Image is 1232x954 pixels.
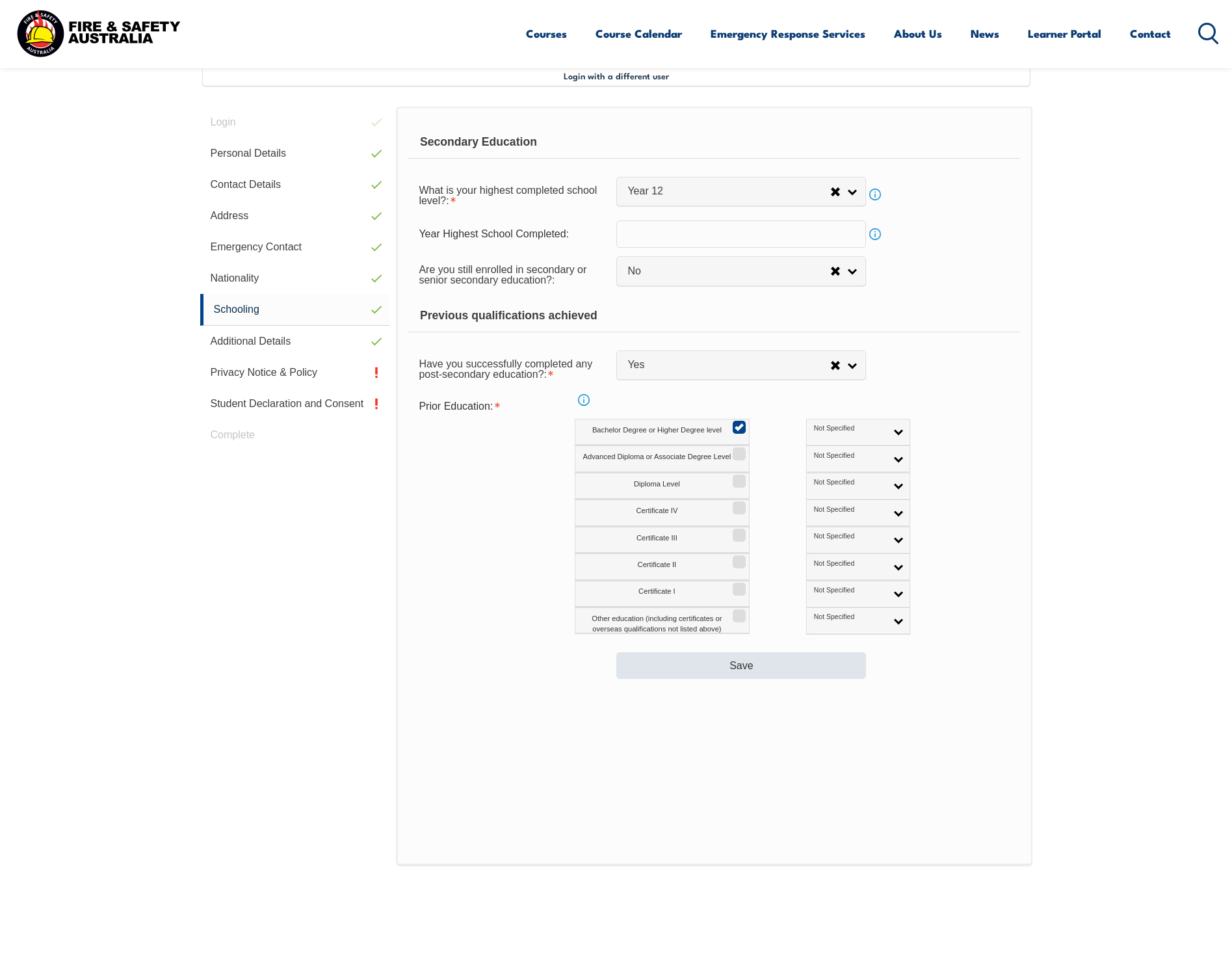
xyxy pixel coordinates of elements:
a: Info [866,185,884,204]
span: Not Specified [814,478,886,487]
span: Not Specified [814,532,886,541]
a: Info [866,225,884,243]
span: Year 12 [627,185,830,198]
span: Have you successfully completed any post-secondary education?: [419,358,592,380]
button: Save [616,652,866,678]
span: Not Specified [814,424,886,433]
span: Not Specified [814,451,886,460]
label: Advanced Diploma or Associate Degree Level [575,445,750,472]
span: What is your highest completed school level?: [419,185,597,206]
span: No [627,265,830,278]
span: Are you still enrolled in secondary or senior secondary education?: [419,264,586,285]
span: Not Specified [814,613,886,622]
a: Info [575,391,593,409]
label: Certificate III [575,527,750,553]
span: Not Specified [814,505,886,514]
a: Address [200,200,390,232]
label: Certificate I [575,581,750,607]
a: Emergency Response Services [711,16,865,51]
span: Not Specified [814,559,886,568]
label: Certificate II [575,553,750,580]
label: Other education (including certificates or overseas qualifications not listed above) [575,607,750,634]
a: Course Calendar [596,16,682,51]
a: News [971,16,999,51]
span: Yes [627,358,830,372]
label: Diploma Level [575,473,750,499]
a: Schooling [200,294,390,326]
div: Have you successfully completed any post-secondary education? is required. [408,350,616,386]
a: Emergency Contact [200,232,390,263]
div: Year Highest School Completed: [408,222,616,246]
label: Certificate IV [575,499,750,526]
div: Secondary Education [408,126,1020,159]
a: Personal Details [200,138,390,169]
span: Login with a different user [564,70,669,81]
a: Learner Portal [1028,16,1101,51]
a: Nationality [200,263,390,294]
div: Previous qualifications achieved [408,300,1020,332]
a: Additional Details [200,326,390,357]
a: Courses [526,16,567,51]
span: Not Specified [814,586,886,595]
a: Contact [1130,16,1171,51]
input: YYYY [616,220,866,248]
div: Prior Education is required. [408,394,616,419]
a: Student Declaration and Consent [200,388,390,419]
a: Privacy Notice & Policy [200,357,390,388]
a: Contact Details [200,169,390,200]
a: About Us [894,16,942,51]
label: Bachelor Degree or Higher Degree level [575,419,750,445]
div: What is your highest completed school level? is required. [408,176,616,213]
